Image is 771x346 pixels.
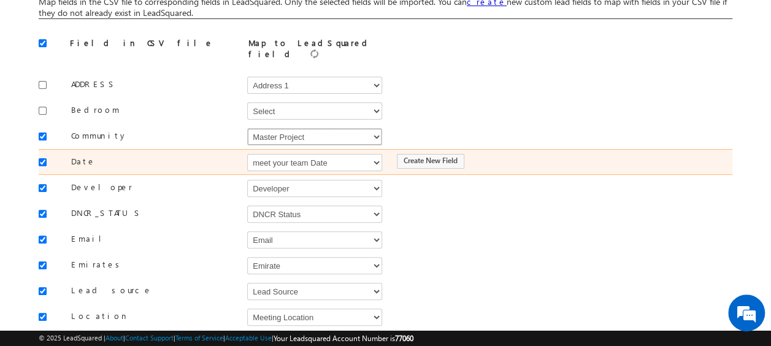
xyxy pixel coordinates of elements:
[395,334,413,343] span: 77060
[39,333,413,344] span: © 2025 LeadSquared | | | | |
[52,233,212,244] label: Email
[52,285,212,296] label: Lead source
[64,64,206,80] div: Chat with us now
[397,154,464,169] button: Create New Field
[70,37,230,55] div: Field in CSV file
[201,6,231,36] div: Minimize live chat window
[175,334,223,342] a: Terms of Service
[274,334,413,343] span: Your Leadsquared Account Number is
[52,310,212,321] label: Location
[52,79,212,90] label: ADDRESS
[52,207,212,218] label: DNCR_STATUS
[52,130,212,141] label: Community
[310,49,318,58] img: Refresh LeadSquared fields
[52,259,212,270] label: Emirates
[248,37,409,61] div: Map to LeadSquared field
[52,156,212,167] label: Date
[16,113,224,255] textarea: Type your message and hit 'Enter'
[225,334,272,342] a: Acceptable Use
[52,104,212,115] label: Bedroom
[125,334,174,342] a: Contact Support
[21,64,52,80] img: d_60004797649_company_0_60004797649
[167,265,223,282] em: Start Chat
[52,182,212,193] label: Developer
[105,334,123,342] a: About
